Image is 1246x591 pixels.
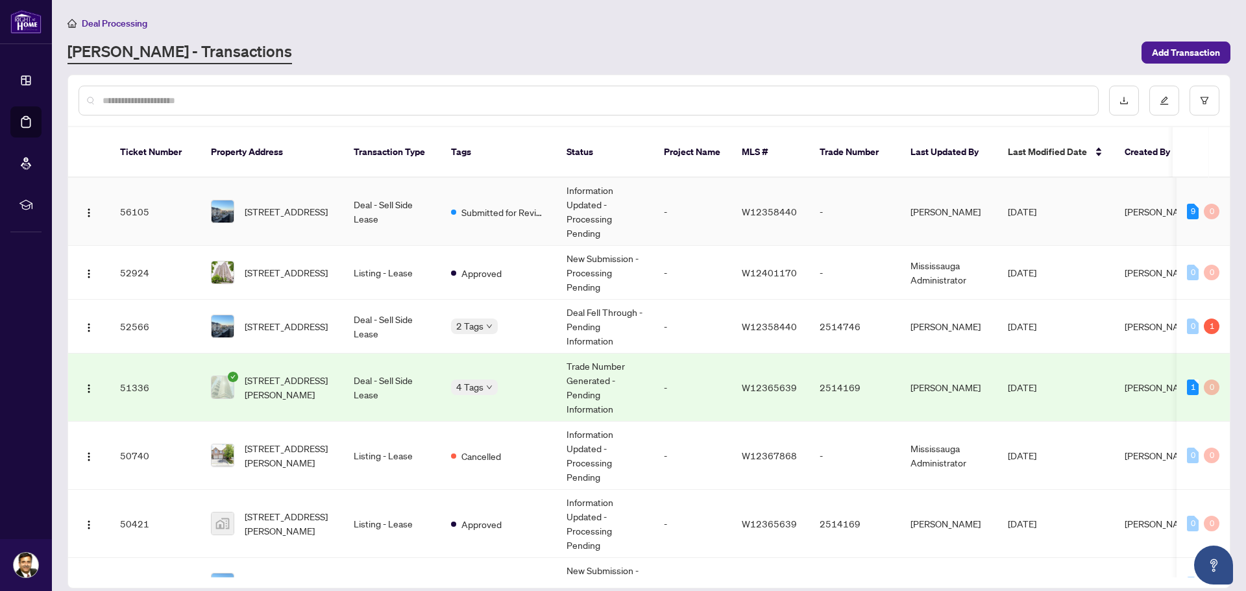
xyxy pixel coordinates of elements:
[809,354,900,422] td: 2514169
[556,300,654,354] td: Deal Fell Through - Pending Information
[1125,206,1195,217] span: [PERSON_NAME]
[245,204,328,219] span: [STREET_ADDRESS]
[343,354,441,422] td: Deal - Sell Side Lease
[1142,42,1230,64] button: Add Transaction
[1119,96,1129,105] span: download
[84,269,94,279] img: Logo
[201,127,343,178] th: Property Address
[1187,516,1199,531] div: 0
[997,127,1114,178] th: Last Modified Date
[556,127,654,178] th: Status
[67,41,292,64] a: [PERSON_NAME] - Transactions
[900,178,997,246] td: [PERSON_NAME]
[79,201,99,222] button: Logo
[1204,448,1219,463] div: 0
[809,422,900,490] td: -
[486,384,493,391] span: down
[110,490,201,558] td: 50421
[212,376,234,398] img: thumbnail-img
[461,517,502,531] span: Approved
[654,490,731,558] td: -
[742,267,797,278] span: W12401170
[654,300,731,354] td: -
[228,372,238,382] span: check-circle
[79,513,99,534] button: Logo
[1204,265,1219,280] div: 0
[742,518,797,529] span: W12365639
[343,490,441,558] td: Listing - Lease
[1008,267,1036,278] span: [DATE]
[245,373,333,402] span: [STREET_ADDRESS][PERSON_NAME]
[809,178,900,246] td: -
[461,205,546,219] span: Submitted for Review
[84,452,94,462] img: Logo
[1152,42,1220,63] span: Add Transaction
[1204,516,1219,531] div: 0
[84,208,94,218] img: Logo
[461,266,502,280] span: Approved
[900,490,997,558] td: [PERSON_NAME]
[1008,206,1036,217] span: [DATE]
[742,450,797,461] span: W12367868
[486,323,493,330] span: down
[84,322,94,333] img: Logo
[245,441,333,470] span: [STREET_ADDRESS][PERSON_NAME]
[1125,518,1195,529] span: [PERSON_NAME]
[900,127,997,178] th: Last Updated By
[84,383,94,394] img: Logo
[556,178,654,246] td: Information Updated - Processing Pending
[1200,96,1209,105] span: filter
[456,319,483,333] span: 2 Tags
[245,265,328,280] span: [STREET_ADDRESS]
[67,19,77,28] span: home
[1187,265,1199,280] div: 0
[1204,380,1219,395] div: 0
[1190,86,1219,115] button: filter
[343,300,441,354] td: Deal - Sell Side Lease
[441,127,556,178] th: Tags
[1125,320,1195,332] span: [PERSON_NAME]
[110,422,201,490] td: 50740
[1194,546,1233,585] button: Open asap
[79,316,99,337] button: Logo
[1008,381,1036,393] span: [DATE]
[14,553,38,577] img: Profile Icon
[110,354,201,422] td: 51336
[1008,320,1036,332] span: [DATE]
[343,178,441,246] td: Deal - Sell Side Lease
[343,422,441,490] td: Listing - Lease
[654,422,731,490] td: -
[1114,127,1192,178] th: Created By
[556,490,654,558] td: Information Updated - Processing Pending
[1187,204,1199,219] div: 9
[110,127,201,178] th: Ticket Number
[84,520,94,530] img: Logo
[1125,450,1195,461] span: [PERSON_NAME]
[1008,518,1036,529] span: [DATE]
[79,445,99,466] button: Logo
[1187,380,1199,395] div: 1
[742,381,797,393] span: W12365639
[10,10,42,34] img: logo
[1109,86,1139,115] button: download
[212,315,234,337] img: thumbnail-img
[900,354,997,422] td: [PERSON_NAME]
[110,178,201,246] td: 56105
[1187,448,1199,463] div: 0
[654,178,731,246] td: -
[809,127,900,178] th: Trade Number
[900,246,997,300] td: Mississauga Administrator
[212,444,234,466] img: thumbnail-img
[742,206,797,217] span: W12358440
[1125,381,1195,393] span: [PERSON_NAME]
[809,300,900,354] td: 2514746
[343,127,441,178] th: Transaction Type
[654,246,731,300] td: -
[1149,86,1179,115] button: edit
[110,300,201,354] td: 52566
[900,300,997,354] td: [PERSON_NAME]
[79,377,99,398] button: Logo
[556,246,654,300] td: New Submission - Processing Pending
[110,246,201,300] td: 52924
[1008,145,1087,159] span: Last Modified Date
